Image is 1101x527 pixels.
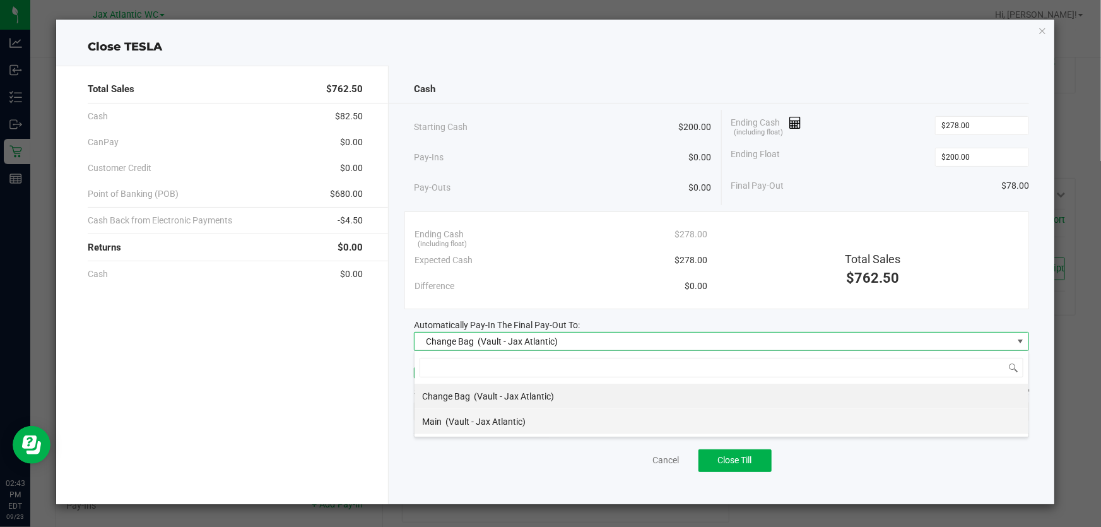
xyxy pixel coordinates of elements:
[689,151,712,164] span: $0.00
[326,82,363,97] span: $762.50
[846,270,899,286] span: $762.50
[674,254,707,267] span: $278.00
[674,228,707,241] span: $278.00
[718,455,752,465] span: Close Till
[478,336,558,346] span: (Vault - Jax Atlantic)
[731,116,802,135] span: Ending Cash
[1001,179,1029,192] span: $78.00
[330,187,363,201] span: $680.00
[698,449,772,472] button: Close Till
[414,151,444,164] span: Pay-Ins
[88,136,119,149] span: CanPay
[685,280,707,293] span: $0.00
[445,417,526,427] span: (Vault - Jax Atlantic)
[338,240,363,255] span: $0.00
[414,121,468,134] span: Starting Cash
[422,417,442,427] span: Main
[414,320,580,330] span: Automatically Pay-In The Final Pay-Out To:
[422,391,470,401] span: Change Bag
[340,268,363,281] span: $0.00
[88,82,134,97] span: Total Sales
[689,181,712,194] span: $0.00
[731,179,784,192] span: Final Pay-Out
[340,136,363,149] span: $0.00
[88,187,179,201] span: Point of Banking (POB)
[13,426,50,464] iframe: Resource center
[414,82,435,97] span: Cash
[845,252,900,266] span: Total Sales
[88,110,108,123] span: Cash
[734,127,783,138] span: (including float)
[415,228,464,241] span: Ending Cash
[426,336,474,346] span: Change Bag
[88,268,108,281] span: Cash
[88,214,232,227] span: Cash Back from Electronic Payments
[414,181,450,194] span: Pay-Outs
[474,391,554,401] span: (Vault - Jax Atlantic)
[653,454,680,467] a: Cancel
[340,162,363,175] span: $0.00
[338,214,363,227] span: -$4.50
[731,148,780,167] span: Ending Float
[88,234,363,261] div: Returns
[88,162,151,175] span: Customer Credit
[679,121,712,134] span: $200.00
[415,280,454,293] span: Difference
[415,254,473,267] span: Expected Cash
[418,239,467,250] span: (including float)
[335,110,363,123] span: $82.50
[56,38,1054,56] div: Close TESLA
